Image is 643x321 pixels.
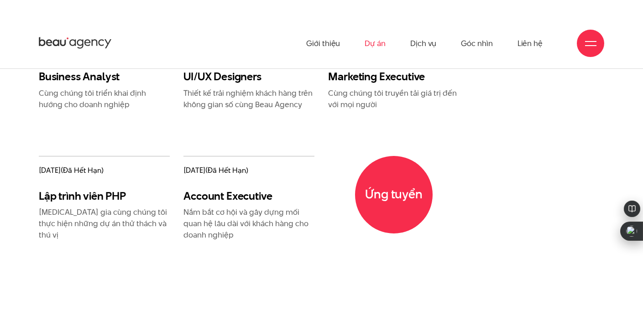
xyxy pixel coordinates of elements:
[39,166,170,176] span: [DATE]
[365,18,386,68] a: Dự án
[61,165,104,176] span: (đã hết hạn)
[205,165,248,176] span: (đã hết hạn)
[461,18,492,68] a: Góc nhìn
[328,70,459,83] h3: Marketing Executive
[183,207,314,241] p: Nắm bắt cơ hội và gây dựng mối quan hệ lâu dài với khách hàng cho doanh nghiệp
[183,189,314,202] h3: Account Executive
[355,156,433,233] a: Ứng tuyển
[183,70,314,83] h3: UI/UX Designers
[39,207,170,241] p: [MEDICAL_DATA] gia cùng chúng tôi thực hiện những dự án thử thách và thú vị
[183,88,314,110] p: Thiết kế trải nghiệm khách hàng trên không gian số cùng Beau Agency
[518,18,543,68] a: Liên hệ
[39,70,170,83] h3: Business Analyst
[39,88,170,110] p: Cùng chúng tôi triển khai định hướng cho doanh nghiệp
[183,166,314,176] span: [DATE]
[410,18,436,68] a: Dịch vụ
[328,88,459,110] p: Cùng chúng tôi truyền tải giá trị đến với mọi người
[306,18,340,68] a: Giới thiệu
[39,189,170,202] h3: Lập trình viên PHP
